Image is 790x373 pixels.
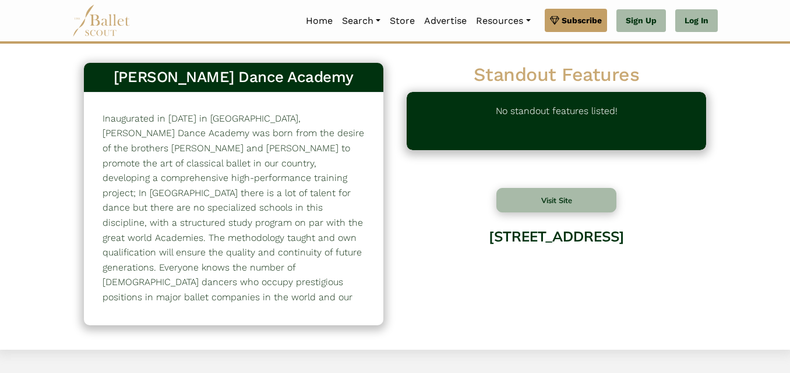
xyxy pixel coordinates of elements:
p: Inaugurated in [DATE] in [GEOGRAPHIC_DATA], ​​[PERSON_NAME] Dance Academy was born from the desir... [103,111,365,335]
div: [STREET_ADDRESS] [407,219,706,313]
p: No standout features listed! [496,104,618,138]
a: Store [385,9,419,33]
a: Subscribe [545,9,607,32]
span: Subscribe [562,14,602,27]
button: Visit Site [496,188,616,212]
h3: [PERSON_NAME] Dance Academy [93,68,374,87]
img: gem.svg [550,14,559,27]
a: Search [337,9,385,33]
h2: Standout Features [407,63,706,87]
a: Sign Up [616,9,666,33]
a: Resources [471,9,535,33]
a: Log In [675,9,718,33]
a: Advertise [419,9,471,33]
a: Home [301,9,337,33]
